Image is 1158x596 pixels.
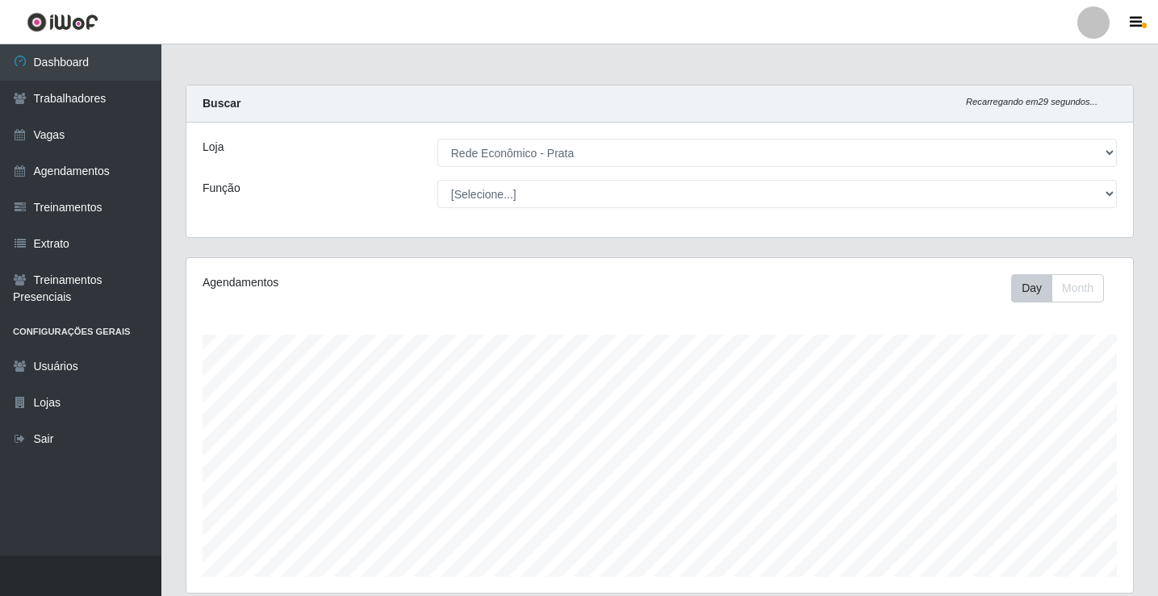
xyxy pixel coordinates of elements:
[203,180,240,197] label: Função
[203,139,224,156] label: Loja
[966,97,1097,106] i: Recarregando em 29 segundos...
[27,12,98,32] img: CoreUI Logo
[1011,274,1052,302] button: Day
[1011,274,1117,302] div: Toolbar with button groups
[203,97,240,110] strong: Buscar
[1051,274,1104,302] button: Month
[1011,274,1104,302] div: First group
[203,274,570,291] div: Agendamentos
